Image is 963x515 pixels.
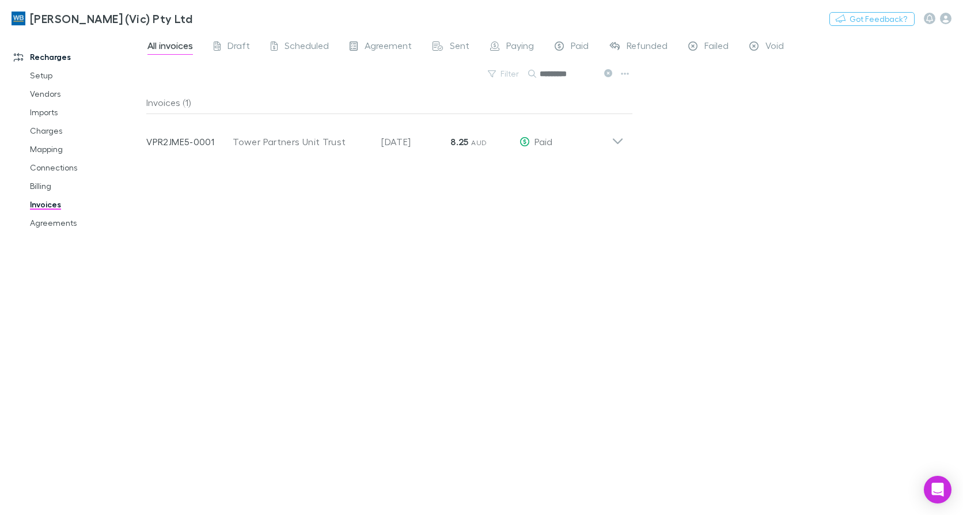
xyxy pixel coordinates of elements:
[450,40,469,55] span: Sent
[18,195,153,214] a: Invoices
[765,40,784,55] span: Void
[18,177,153,195] a: Billing
[18,158,153,177] a: Connections
[146,135,233,149] p: VPR2JME5-0001
[18,85,153,103] a: Vendors
[627,40,668,55] span: Refunded
[285,40,329,55] span: Scheduled
[704,40,729,55] span: Failed
[381,135,450,149] p: [DATE]
[18,122,153,140] a: Charges
[365,40,412,55] span: Agreement
[18,103,153,122] a: Imports
[506,40,534,55] span: Paying
[18,66,153,85] a: Setup
[12,12,25,25] img: William Buck (Vic) Pty Ltd's Logo
[18,140,153,158] a: Mapping
[228,40,250,55] span: Draft
[18,214,153,232] a: Agreements
[30,12,192,25] h3: [PERSON_NAME] (Vic) Pty Ltd
[450,136,468,147] strong: 8.25
[482,67,526,81] button: Filter
[5,5,199,32] a: [PERSON_NAME] (Vic) Pty Ltd
[233,135,370,149] div: Tower Partners Unit Trust
[2,48,153,66] a: Recharges
[924,476,951,503] div: Open Intercom Messenger
[829,12,915,26] button: Got Feedback?
[147,40,193,55] span: All invoices
[471,138,487,147] span: AUD
[534,136,552,147] span: Paid
[137,114,633,160] div: VPR2JME5-0001Tower Partners Unit Trust[DATE]8.25 AUDPaid
[571,40,589,55] span: Paid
